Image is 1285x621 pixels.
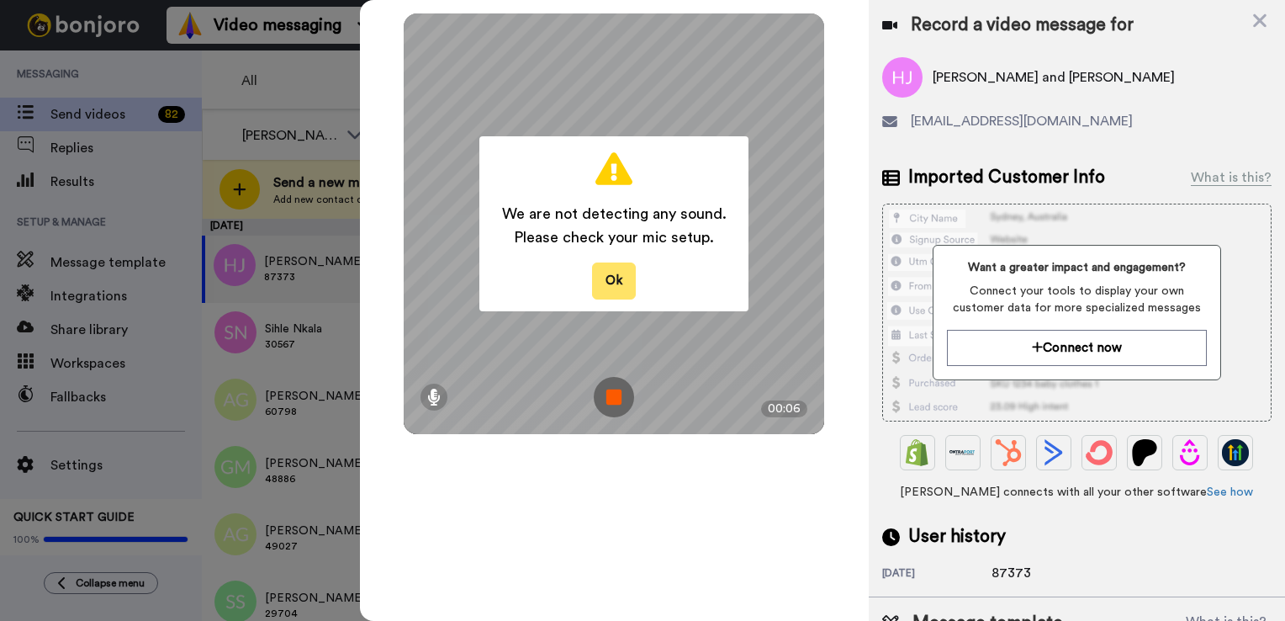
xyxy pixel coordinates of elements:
[1222,439,1249,466] img: GoHighLevel
[592,263,636,299] button: Ok
[882,484,1272,501] span: [PERSON_NAME] connects with all your other software
[908,524,1006,549] span: User history
[1040,439,1067,466] img: ActiveCampaign
[949,439,976,466] img: Ontraport
[502,226,727,249] span: Please check your mic setup.
[1191,167,1272,188] div: What is this?
[1207,486,1253,498] a: See how
[594,377,634,417] img: ic_record_stop.svg
[947,259,1207,276] span: Want a greater impact and engagement?
[1177,439,1203,466] img: Drip
[992,563,1076,583] div: 87373
[911,111,1133,131] span: [EMAIL_ADDRESS][DOMAIN_NAME]
[947,330,1207,366] button: Connect now
[947,283,1207,316] span: Connect your tools to display your own customer data for more specialized messages
[995,439,1022,466] img: Hubspot
[1131,439,1158,466] img: Patreon
[761,401,807,417] div: 00:06
[502,202,727,226] span: We are not detecting any sound.
[1086,439,1113,466] img: ConvertKit
[904,439,931,466] img: Shopify
[908,165,1105,190] span: Imported Customer Info
[882,566,992,583] div: [DATE]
